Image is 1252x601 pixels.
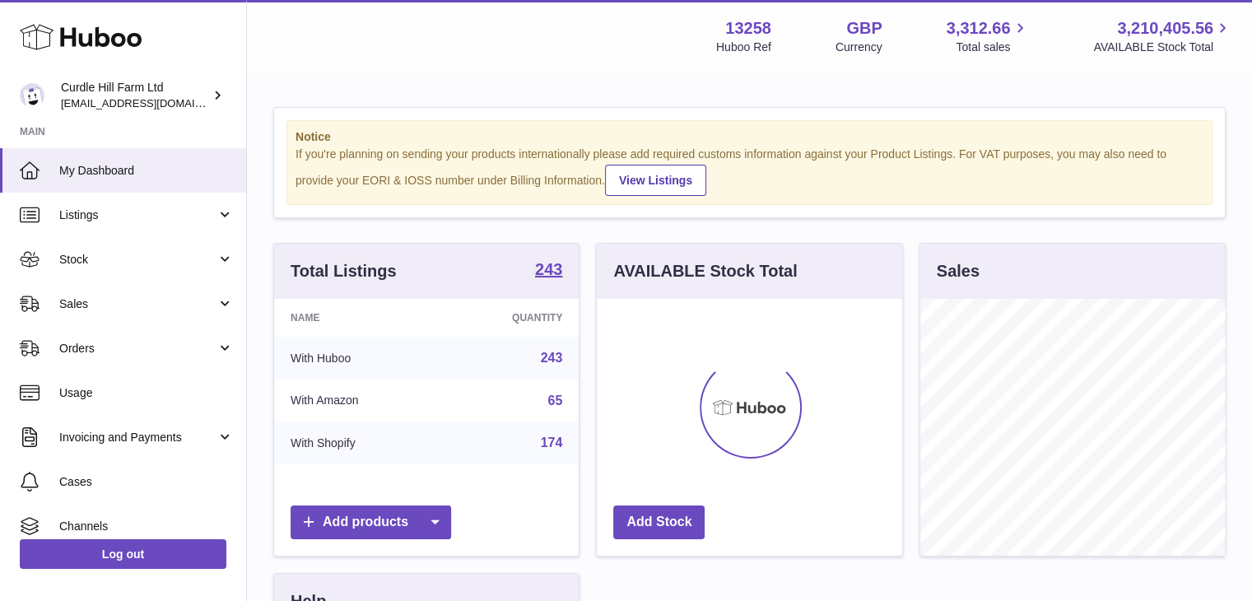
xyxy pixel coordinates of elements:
[1093,40,1232,55] span: AVAILABLE Stock Total
[61,80,209,111] div: Curdle Hill Farm Ltd
[535,261,562,277] strong: 243
[61,96,242,109] span: [EMAIL_ADDRESS][DOMAIN_NAME]
[296,147,1203,196] div: If you're planning on sending your products internationally please add required customs informati...
[441,299,579,337] th: Quantity
[296,129,1203,145] strong: Notice
[1093,17,1232,55] a: 3,210,405.56 AVAILABLE Stock Total
[1117,17,1213,40] span: 3,210,405.56
[59,207,216,223] span: Listings
[59,341,216,356] span: Orders
[274,422,441,464] td: With Shopify
[613,505,705,539] a: Add Stock
[947,17,1011,40] span: 3,312.66
[59,296,216,312] span: Sales
[541,351,563,365] a: 243
[541,436,563,450] a: 174
[274,337,441,380] td: With Huboo
[59,430,216,445] span: Invoicing and Payments
[59,252,216,268] span: Stock
[725,17,771,40] strong: 13258
[947,17,1030,55] a: 3,312.66 Total sales
[274,380,441,422] td: With Amazon
[59,385,234,401] span: Usage
[835,40,882,55] div: Currency
[59,474,234,490] span: Cases
[716,40,771,55] div: Huboo Ref
[291,260,397,282] h3: Total Listings
[59,163,234,179] span: My Dashboard
[937,260,980,282] h3: Sales
[20,83,44,108] img: internalAdmin-13258@internal.huboo.com
[291,505,451,539] a: Add products
[535,261,562,281] a: 243
[605,165,706,196] a: View Listings
[613,260,797,282] h3: AVAILABLE Stock Total
[274,299,441,337] th: Name
[59,519,234,534] span: Channels
[20,539,226,569] a: Log out
[548,394,563,408] a: 65
[956,40,1029,55] span: Total sales
[846,17,882,40] strong: GBP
